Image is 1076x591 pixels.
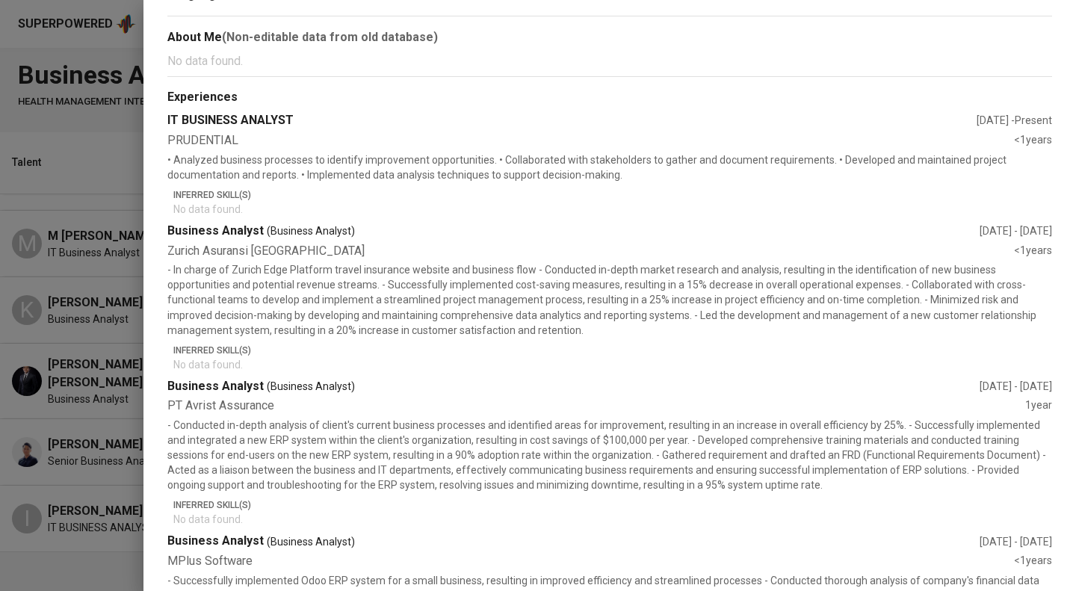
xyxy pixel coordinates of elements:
[167,243,1014,260] div: Zurich Asuransi [GEOGRAPHIC_DATA]
[267,223,355,238] span: (Business Analyst)
[173,188,1052,202] p: Inferred Skill(s)
[267,379,355,394] span: (Business Analyst)
[167,52,1052,70] p: No data found.
[222,30,438,44] b: (Non-editable data from old database)
[173,512,1052,527] p: No data found.
[167,418,1052,492] p: - Conducted in-depth analysis of client's current business processes and identified areas for imp...
[173,498,1052,512] p: Inferred Skill(s)
[173,344,1052,357] p: Inferred Skill(s)
[167,89,1052,106] div: Experiences
[1014,132,1052,149] div: <1 years
[167,223,980,240] div: Business Analyst
[1025,397,1052,415] div: 1 year
[267,534,355,549] span: (Business Analyst)
[1014,553,1052,570] div: <1 years
[167,112,977,129] div: IT BUSINESS ANALYST
[167,378,980,395] div: Business Analyst
[167,262,1052,337] p: - In charge of Zurich Edge Platform travel insurance website and business flow - Conducted in-dep...
[980,534,1052,549] div: [DATE] - [DATE]
[167,28,1052,46] div: About Me
[1014,243,1052,260] div: <1 years
[173,202,1052,217] p: No data found.
[980,379,1052,394] div: [DATE] - [DATE]
[977,113,1052,128] div: [DATE] - Present
[167,553,1014,570] div: MPlus Software
[167,533,980,550] div: Business Analyst
[173,357,1052,372] p: No data found.
[167,152,1052,182] p: • Analyzed business processes to identify improvement opportunities. • Collaborated with stakehol...
[167,397,1025,415] div: PT Avrist Assurance
[980,223,1052,238] div: [DATE] - [DATE]
[167,132,1014,149] div: PRUDENTIAL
